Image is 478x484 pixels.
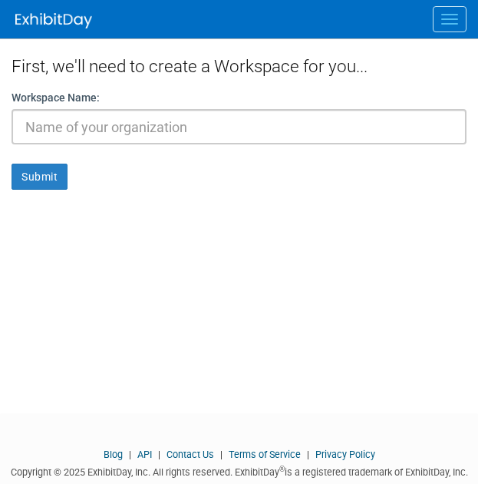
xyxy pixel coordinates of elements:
button: Menu [433,6,466,32]
img: ExhibitDay [15,13,92,28]
label: Workspace Name: [12,90,100,105]
a: Privacy Policy [315,449,375,460]
span: | [303,449,313,460]
span: | [125,449,135,460]
span: | [216,449,226,460]
a: Terms of Service [229,449,301,460]
a: Contact Us [166,449,214,460]
a: API [137,449,152,460]
a: Blog [104,449,123,460]
span: | [154,449,164,460]
div: First, we'll need to create a Workspace for you... [12,38,466,90]
button: Submit [12,164,68,190]
input: Name of your organization [12,109,466,144]
sup: ® [279,465,285,473]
